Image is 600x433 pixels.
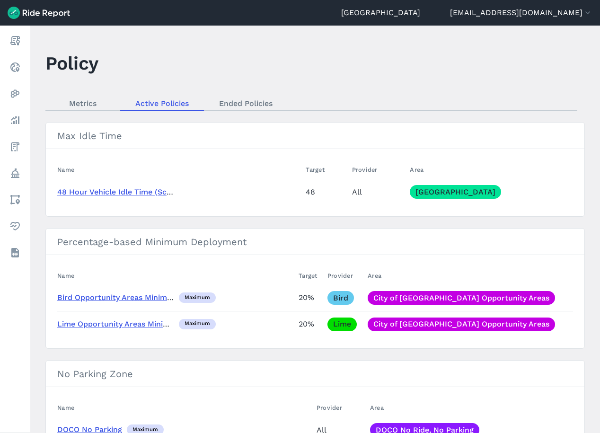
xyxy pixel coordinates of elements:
[45,50,98,76] h1: Policy
[410,185,501,199] a: [GEOGRAPHIC_DATA]
[45,96,120,110] a: Metrics
[7,191,24,208] a: Areas
[57,398,313,417] th: Name
[46,123,584,149] h3: Max Idle Time
[368,291,555,305] a: City of [GEOGRAPHIC_DATA] Opportunity Areas
[352,185,403,199] div: All
[204,96,288,110] a: Ended Policies
[120,96,204,110] a: Active Policies
[179,319,216,329] div: maximum
[46,361,584,387] h3: No Parking Zone
[313,398,366,417] th: Provider
[302,160,348,179] th: Target
[348,160,406,179] th: Provider
[450,7,592,18] button: [EMAIL_ADDRESS][DOMAIN_NAME]
[46,229,584,255] h3: Percentage-based Minimum Deployment
[7,138,24,155] a: Fees
[366,398,573,417] th: Area
[364,266,573,285] th: Area
[7,85,24,102] a: Heatmaps
[302,179,348,205] td: 48
[57,187,193,196] a: 48 Hour Vehicle Idle Time (Scooters)
[57,266,295,285] th: Name
[406,160,573,179] th: Area
[295,285,324,311] td: 20%
[7,218,24,235] a: Health
[327,291,354,305] a: Bird
[7,59,24,76] a: Realtime
[7,112,24,129] a: Analyze
[324,266,364,285] th: Provider
[57,293,226,302] a: Bird Opportunity Areas Minimum Deployment
[7,32,24,49] a: Report
[7,244,24,261] a: Datasets
[8,7,70,19] img: Ride Report
[57,160,302,179] th: Name
[295,311,324,337] td: 20%
[7,165,24,182] a: Policy
[368,318,555,331] a: City of [GEOGRAPHIC_DATA] Opportunity Areas
[327,318,357,331] a: Lime
[57,319,229,328] a: Lime Opportunity Areas Minimum Deployment
[295,266,324,285] th: Target
[341,7,420,18] a: [GEOGRAPHIC_DATA]
[179,292,216,303] div: maximum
